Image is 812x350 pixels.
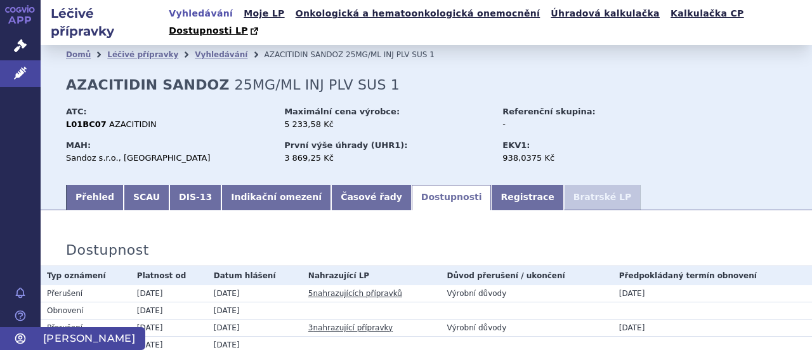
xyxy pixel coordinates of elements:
[207,319,302,336] td: [DATE]
[491,185,563,210] a: Registrace
[240,5,288,22] a: Moje LP
[441,266,613,285] th: Důvod přerušení / ukončení
[308,289,313,298] span: 5
[124,185,169,210] a: SCAU
[66,242,149,259] h3: Dostupnost
[235,77,400,93] span: 25MG/ML INJ PLV SUS 1
[331,185,412,210] a: Časové řady
[131,319,207,336] td: [DATE]
[412,185,492,210] a: Dostupnosti
[195,50,247,59] a: Vyhledávání
[41,327,145,350] span: [PERSON_NAME]
[41,302,131,319] td: Obnovení
[346,50,435,59] span: 25MG/ML INJ PLV SUS 1
[284,140,407,150] strong: První výše úhrady (UHR1):
[292,5,544,22] a: Onkologická a hematoonkologická onemocnění
[308,323,313,332] span: 3
[302,266,441,285] th: Nahrazující LP
[66,140,91,150] strong: MAH:
[613,319,812,336] td: [DATE]
[131,285,207,302] td: [DATE]
[667,5,748,22] a: Kalkulačka CP
[308,289,402,298] a: 5nahrazujících přípravků
[165,22,265,40] a: Dostupnosti LP
[66,50,91,59] a: Domů
[613,266,812,285] th: Předpokládaný termín obnovení
[207,285,302,302] td: [DATE]
[502,119,645,130] div: -
[41,285,131,302] td: Přerušení
[264,50,343,59] span: AZACITIDIN SANDOZ
[441,285,613,302] td: Výrobní důvody
[107,50,178,59] a: Léčivé přípravky
[308,323,393,332] a: 3nahrazující přípravky
[613,285,812,302] td: [DATE]
[221,185,331,210] a: Indikační omezení
[131,266,207,285] th: Platnost od
[502,152,645,164] div: 938,0375 Kč
[41,319,131,336] td: Přerušení
[41,4,165,40] h2: Léčivé přípravky
[207,302,302,319] td: [DATE]
[131,302,207,319] td: [DATE]
[502,140,530,150] strong: EKV1:
[502,107,595,116] strong: Referenční skupina:
[165,5,237,22] a: Vyhledávání
[66,77,230,93] strong: AZACITIDIN SANDOZ
[547,5,664,22] a: Úhradová kalkulačka
[41,266,131,285] th: Typ oznámení
[66,119,107,129] strong: L01BC07
[66,185,124,210] a: Přehled
[66,107,87,116] strong: ATC:
[284,119,490,130] div: 5 233,58 Kč
[66,152,272,164] div: Sandoz s.r.o., [GEOGRAPHIC_DATA]
[169,25,248,36] span: Dostupnosti LP
[284,107,400,116] strong: Maximální cena výrobce:
[284,152,490,164] div: 3 869,25 Kč
[441,319,613,336] td: Výrobní důvody
[207,266,302,285] th: Datum hlášení
[169,185,221,210] a: DIS-13
[109,119,157,129] span: AZACITIDIN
